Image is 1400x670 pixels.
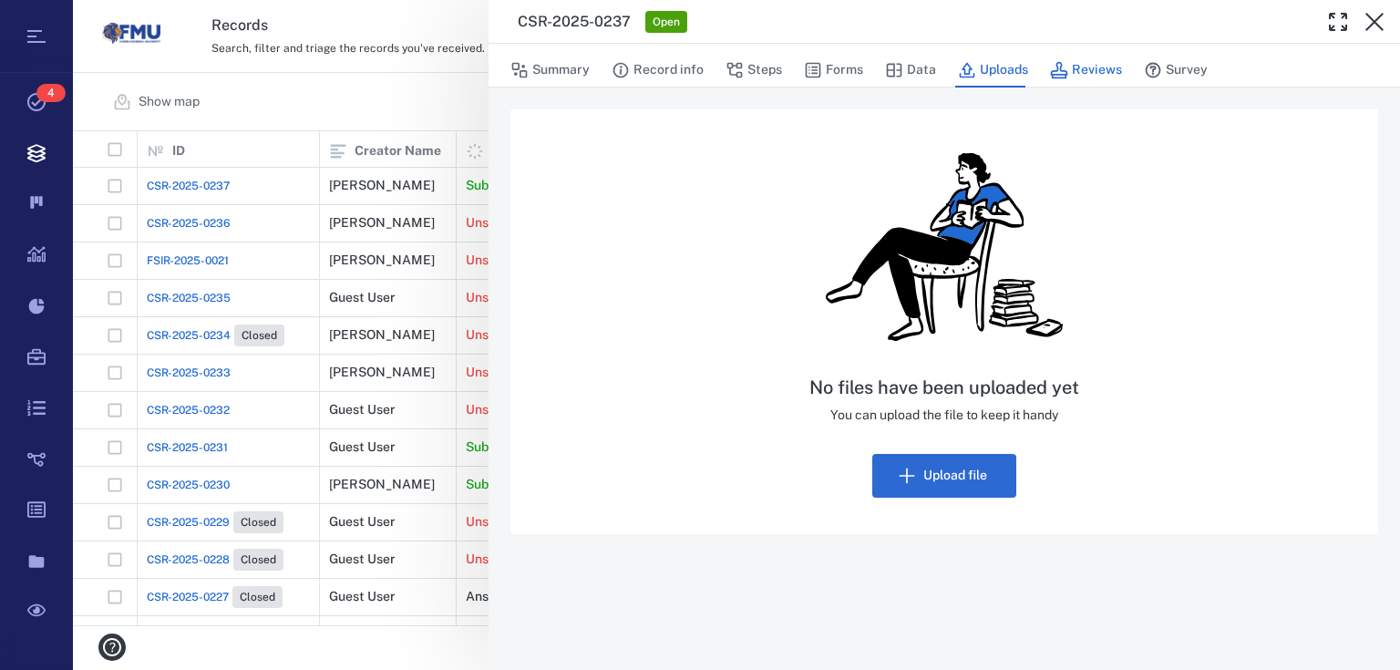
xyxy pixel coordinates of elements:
[36,84,66,102] span: 4
[518,11,631,33] h3: CSR-2025-0237
[1320,4,1356,40] button: Toggle Fullscreen
[804,53,863,88] button: Forms
[809,376,1079,399] h5: No files have been uploaded yet
[872,454,1016,498] button: Upload file
[958,53,1028,88] button: Uploads
[1356,4,1393,40] button: Close
[726,53,782,88] button: Steps
[1050,53,1122,88] button: Reviews
[885,53,936,88] button: Data
[649,15,684,30] span: Open
[510,53,590,88] button: Summary
[41,13,78,29] span: Help
[612,53,704,88] button: Record info
[809,407,1079,425] p: You can upload the file to keep it handy
[1144,53,1208,88] button: Survey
